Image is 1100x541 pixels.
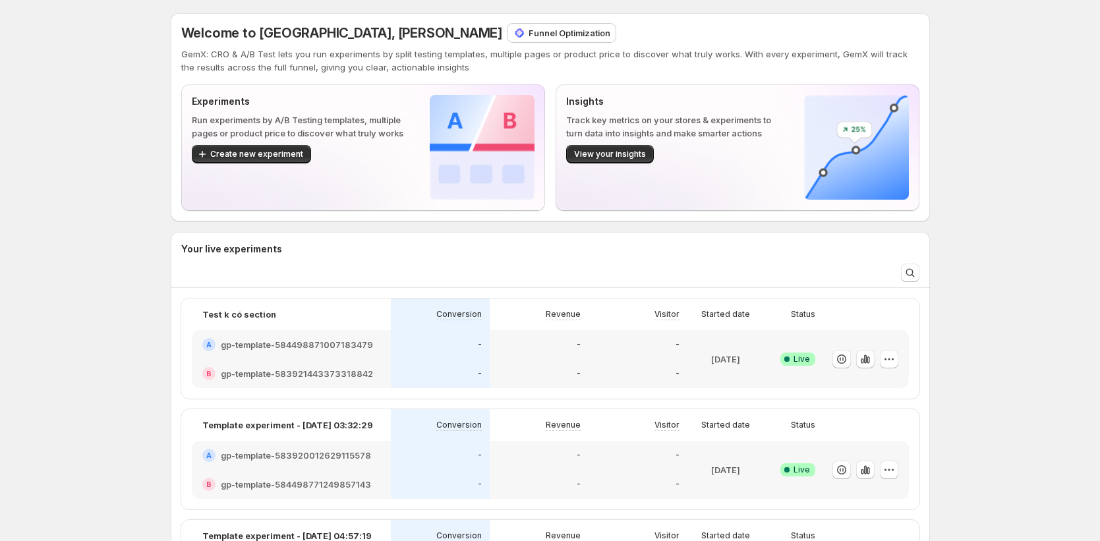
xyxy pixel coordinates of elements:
p: - [676,339,680,350]
p: - [577,450,581,461]
p: [DATE] [711,463,740,476]
p: - [676,368,680,379]
p: - [478,368,482,379]
p: - [577,339,581,350]
h2: gp-template-584498771249857143 [221,478,371,491]
p: Revenue [546,309,581,320]
p: Run experiments by A/B Testing templates, multiple pages or product price to discover what truly ... [192,113,409,140]
img: Funnel Optimization [513,26,526,40]
p: Status [791,309,815,320]
p: Track key metrics on your stores & experiments to turn data into insights and make smarter actions [566,113,783,140]
span: Welcome to [GEOGRAPHIC_DATA], [PERSON_NAME] [181,25,502,41]
p: - [478,339,482,350]
p: - [577,479,581,490]
img: Insights [804,95,909,200]
h2: gp-template-583920012629115578 [221,449,371,462]
h2: A [206,451,212,459]
p: Experiments [192,95,409,108]
h2: B [206,370,212,378]
p: - [577,368,581,379]
p: [DATE] [711,353,740,366]
p: Visitor [654,530,680,541]
button: View your insights [566,145,654,163]
img: Experiments [430,95,535,200]
button: Create new experiment [192,145,311,163]
p: - [676,450,680,461]
span: Live [794,354,810,364]
span: Create new experiment [210,149,303,159]
p: - [478,479,482,490]
p: Conversion [436,420,482,430]
h3: Your live experiments [181,242,282,256]
p: Template experiment - [DATE] 03:32:29 [202,418,373,432]
p: - [478,450,482,461]
button: Search and filter results [901,264,919,282]
p: Conversion [436,530,482,541]
p: Started date [701,530,750,541]
h2: gp-template-584498871007183479 [221,338,373,351]
p: Insights [566,95,783,108]
span: Live [794,465,810,475]
p: Revenue [546,530,581,541]
h2: A [206,341,212,349]
p: Funnel Optimization [529,26,610,40]
p: Started date [701,420,750,430]
span: View your insights [574,149,646,159]
p: Revenue [546,420,581,430]
p: - [676,479,680,490]
h2: gp-template-583921443373318842 [221,367,373,380]
p: Visitor [654,309,680,320]
p: GemX: CRO & A/B Test lets you run experiments by split testing templates, multiple pages or produ... [181,47,919,74]
p: Started date [701,309,750,320]
p: Conversion [436,309,482,320]
p: Visitor [654,420,680,430]
p: Status [791,530,815,541]
p: Status [791,420,815,430]
h2: B [206,480,212,488]
p: Test k có section [202,308,276,321]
